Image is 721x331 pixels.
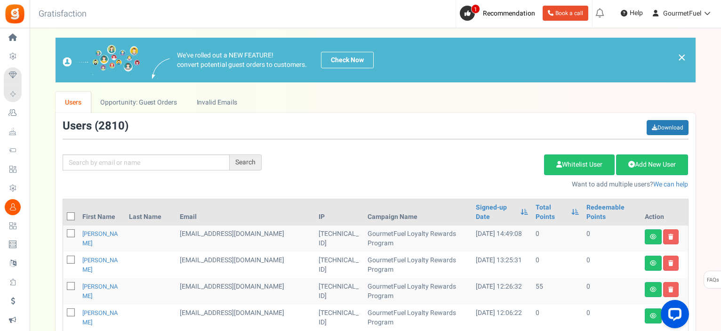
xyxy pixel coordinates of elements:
td: [DATE] 12:06:22 [472,305,532,331]
input: Search by email or name [63,154,230,170]
span: FAQs [706,271,719,289]
i: View details [650,287,657,292]
a: Opportunity: Guest Orders [91,92,186,113]
a: [PERSON_NAME] [82,229,118,248]
th: First Name [79,199,126,226]
a: Users [56,92,91,113]
a: × [678,52,686,63]
td: 55 [532,278,583,305]
h3: Users ( ) [63,120,128,132]
a: Help [617,6,647,21]
p: We've rolled out a NEW FEATURE! convert potential guest orders to customers. [177,51,307,70]
td: [EMAIL_ADDRESS][DOMAIN_NAME] [176,252,315,278]
p: Want to add multiple users? [276,180,689,189]
a: Whitelist User [544,154,615,175]
a: Redeemable Points [586,203,637,222]
span: 1 [471,4,480,14]
a: [PERSON_NAME] [82,282,118,300]
td: GourmetFuel Loyalty Rewards Program [364,278,472,305]
td: [DATE] 14:49:08 [472,226,532,252]
i: View details [650,260,657,266]
a: Signed-up Date [476,203,516,222]
td: [EMAIL_ADDRESS][DOMAIN_NAME] [176,226,315,252]
a: Invalid Emails [187,92,247,113]
h3: Gratisfaction [28,5,97,24]
td: [DATE] 13:25:31 [472,252,532,278]
td: [TECHNICAL_ID] [315,305,364,331]
a: Check Now [321,52,374,68]
a: We can help [653,179,688,189]
img: images [152,58,170,79]
a: Add New User [616,154,688,175]
td: 0 [532,252,583,278]
td: 0 [583,278,641,305]
td: [TECHNICAL_ID] [315,278,364,305]
td: [TECHNICAL_ID] [315,226,364,252]
span: Recommendation [483,8,535,18]
th: IP [315,199,364,226]
a: [PERSON_NAME] [82,308,118,327]
span: 2810 [98,118,125,134]
a: Download [647,120,689,135]
td: GourmetFuel Loyalty Rewards Program [364,252,472,278]
span: Help [627,8,643,18]
div: Search [230,154,262,170]
td: GourmetFuel Loyalty Rewards Program [364,305,472,331]
td: 0 [532,226,583,252]
td: [EMAIL_ADDRESS][DOMAIN_NAME] [176,278,315,305]
th: Last Name [125,199,176,226]
td: 0 [583,226,641,252]
th: Email [176,199,315,226]
i: Delete user [668,260,673,266]
td: 0 [583,252,641,278]
i: View details [650,313,657,319]
td: [TECHNICAL_ID] [315,252,364,278]
td: [DATE] 12:26:32 [472,278,532,305]
td: 0 [583,305,641,331]
img: images [63,45,140,75]
i: Delete user [668,234,673,240]
a: 1 Recommendation [460,6,539,21]
img: Gratisfaction [4,3,25,24]
td: 0 [532,305,583,331]
i: Delete user [668,287,673,292]
a: Book a call [543,6,588,21]
span: GourmetFuel [663,8,701,18]
a: Total Points [536,203,567,222]
th: Action [641,199,688,226]
th: Campaign Name [364,199,472,226]
td: GourmetFuel Loyalty Rewards Program [364,226,472,252]
td: [EMAIL_ADDRESS][DOMAIN_NAME] [176,305,315,331]
i: View details [650,234,657,240]
a: [PERSON_NAME] [82,256,118,274]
